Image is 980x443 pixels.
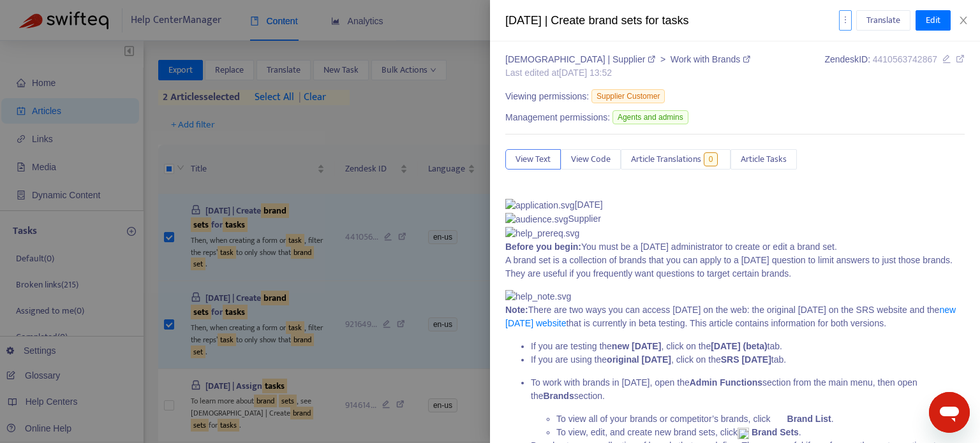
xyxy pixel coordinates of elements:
span: Management permissions: [505,111,610,124]
span: close [958,15,969,25]
strong: Brand List [787,414,831,424]
span: View Text [516,152,551,166]
div: You must be a [DATE] administrator to create or edit a brand set. [505,240,965,254]
button: View Code [561,149,621,170]
button: View Text [505,149,561,170]
iframe: Button to launch messaging window [929,392,970,433]
strong: Brands [543,391,574,401]
button: more [839,10,852,31]
li: If you are using the , click on the tab. [531,353,965,367]
p: There are two ways you can access [DATE] on the web: the original [DATE] on the SRS website and t... [505,303,965,330]
p: A brand set is a collection of brands that you can apply to a [DATE] question to limit answers to... [505,254,965,280]
li: If you are testing the , click on the tab. [531,340,965,353]
span: View Code [571,152,611,166]
a: Work with Brands [671,54,750,64]
a: [DEMOGRAPHIC_DATA] | Supplier [505,54,658,64]
div: [DATE] [505,198,965,212]
div: Supplier [505,212,965,226]
strong: new [DATE] [612,341,662,351]
img: help_prereq.svg [505,227,579,240]
button: Article Tasks [731,149,797,170]
img: audience.svg [505,213,568,226]
li: To view all of your brands or competitor’s brands, click . [556,412,965,426]
strong: [DATE] (beta) [711,341,767,351]
span: Edit [926,13,940,27]
div: > [505,53,750,66]
button: Translate [856,10,910,31]
span: Translate [866,13,900,27]
strong: Admin Functions [690,377,762,388]
img: 43228359833875 [738,428,749,439]
img: application.svg [505,199,575,212]
strong: Brand Sets [752,427,799,437]
button: Close [954,15,972,27]
strong: SRS [DATE] [721,354,771,365]
span: Agents and admins [612,110,688,124]
li: To view, edit, and create new brand sets, click . [556,426,965,439]
span: 4410563742867 [873,54,937,64]
span: Article Translations [631,152,701,166]
span: Supplier Customer [591,89,665,103]
button: Edit [916,10,951,31]
p: To work with brands in [DATE], open the section from the main menu, then open the section. [531,376,965,403]
strong: Before you begin: [505,242,581,252]
strong: original [DATE] [607,354,671,365]
div: Zendesk ID: [824,53,965,80]
button: Article Translations0 [621,149,731,170]
strong: Note: [505,305,528,315]
img: help_note.svg [505,290,571,303]
span: Article Tasks [741,152,787,166]
span: Viewing permissions: [505,90,589,103]
span: 0 [704,152,718,166]
span: more [841,15,850,24]
img: 43228359832211 [771,415,785,425]
div: Last edited at [DATE] 13:52 [505,66,750,80]
div: [DATE] | Create brand sets for tasks [505,12,839,29]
